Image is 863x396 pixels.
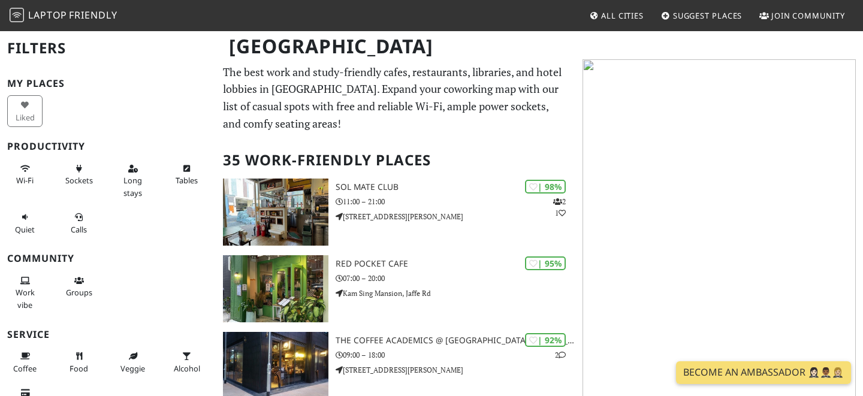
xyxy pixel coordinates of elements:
a: Join Community [755,5,850,26]
a: All Cities [584,5,648,26]
button: Wi-Fi [7,159,43,191]
span: Power sockets [65,175,93,186]
a: Red Pocket Cafe | 95% Red Pocket Cafe 07:00 – 20:00 Kam Sing Mansion, Jaffe Rd [216,255,575,322]
p: 07:00 – 20:00 [336,273,575,284]
button: Coffee [7,346,43,378]
button: Food [61,346,96,378]
h3: The Coffee Academics @ [GEOGRAPHIC_DATA][PERSON_NAME] [336,335,575,346]
span: Coffee [13,363,37,374]
p: 2 [555,349,566,361]
button: Long stays [115,159,150,202]
p: 09:00 – 18:00 [336,349,575,361]
h3: Productivity [7,141,209,152]
span: Group tables [66,287,92,298]
span: People working [16,287,35,310]
button: Groups [61,271,96,303]
a: Suggest Places [656,5,747,26]
span: Laptop [28,8,67,22]
div: | 95% [525,256,566,270]
span: Friendly [69,8,117,22]
h1: [GEOGRAPHIC_DATA] [219,30,573,63]
a: Become an Ambassador 🤵🏻‍♀️🤵🏾‍♂️🤵🏼‍♀️ [676,361,851,384]
span: Veggie [120,363,145,374]
span: Long stays [123,175,142,198]
button: Sockets [61,159,96,191]
div: | 98% [525,180,566,194]
button: Tables [169,159,204,191]
span: Video/audio calls [71,224,87,235]
p: [STREET_ADDRESS][PERSON_NAME] [336,364,575,376]
a: SOL Mate Club | 98% 21 SOL Mate Club 11:00 – 21:00 [STREET_ADDRESS][PERSON_NAME] [216,179,575,246]
span: Alcohol [174,363,200,374]
h3: Service [7,329,209,340]
span: Quiet [15,224,35,235]
h2: 35 Work-Friendly Places [223,142,568,179]
h2: Filters [7,30,209,66]
p: [STREET_ADDRESS][PERSON_NAME] [336,211,575,222]
h3: SOL Mate Club [336,182,575,192]
button: Alcohol [169,346,204,378]
div: | 92% [525,333,566,347]
span: Suggest Places [673,10,743,21]
p: Kam Sing Mansion, Jaffe Rd [336,288,575,299]
h3: Community [7,253,209,264]
img: Red Pocket Cafe [223,255,328,322]
h3: Red Pocket Cafe [336,259,575,269]
p: 11:00 – 21:00 [336,196,575,207]
a: LaptopFriendly LaptopFriendly [10,5,117,26]
span: Join Community [771,10,845,21]
p: 2 1 [553,196,566,219]
button: Veggie [115,346,150,378]
span: All Cities [601,10,644,21]
h3: My Places [7,78,209,89]
button: Work vibe [7,271,43,315]
span: Food [70,363,88,374]
p: The best work and study-friendly cafes, restaurants, libraries, and hotel lobbies in [GEOGRAPHIC_... [223,64,568,132]
img: LaptopFriendly [10,8,24,22]
button: Calls [61,207,96,239]
button: Quiet [7,207,43,239]
span: Stable Wi-Fi [16,175,34,186]
img: SOL Mate Club [223,179,328,246]
span: Work-friendly tables [176,175,198,186]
